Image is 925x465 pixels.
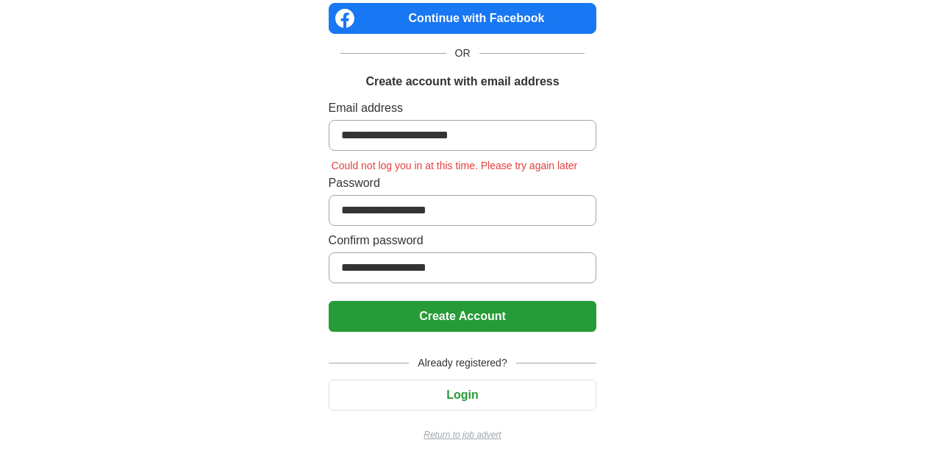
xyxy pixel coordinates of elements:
a: Return to job advert [329,428,597,441]
button: Login [329,380,597,411]
a: Login [329,388,597,401]
a: Continue with Facebook [329,3,597,34]
button: Create Account [329,301,597,332]
span: OR [446,46,479,61]
label: Confirm password [329,232,597,249]
span: Could not log you in at this time. Please try again later [329,160,581,171]
label: Password [329,174,597,192]
h1: Create account with email address [365,73,559,90]
span: Already registered? [409,355,515,371]
label: Email address [329,99,597,117]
